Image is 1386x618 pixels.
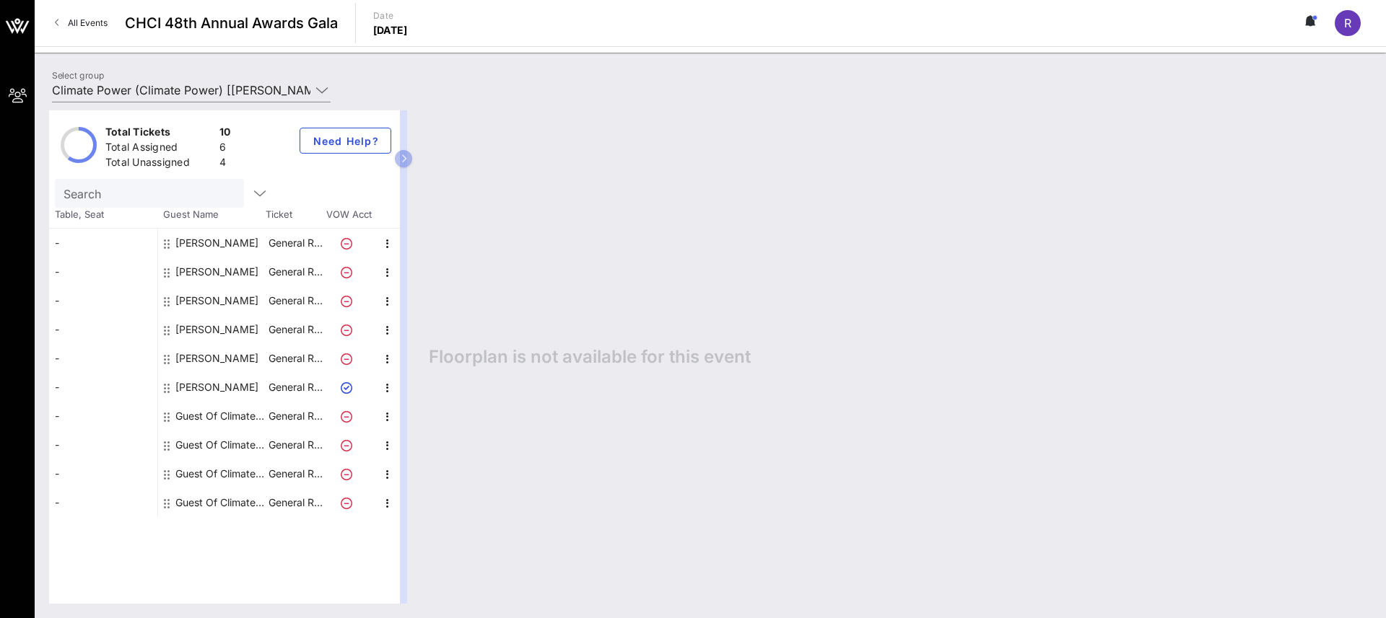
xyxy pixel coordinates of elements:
p: General R… [266,402,324,431]
p: General R… [266,373,324,402]
p: General R… [266,315,324,344]
div: Total Assigned [105,140,214,158]
p: Date [373,9,408,23]
p: General R… [266,459,324,488]
p: General R… [266,344,324,373]
div: Total Unassigned [105,155,214,173]
div: - [49,315,157,344]
span: Need Help? [312,135,379,147]
div: Rubí Martínez [175,344,258,373]
div: Mark Magaña [175,286,258,315]
p: [DATE] [373,23,408,37]
div: 4 [219,155,231,173]
div: 10 [219,125,231,143]
label: Select group [52,70,104,81]
p: General R… [266,488,324,517]
span: Table, Seat [49,208,157,222]
span: Ticket [266,208,323,222]
span: All Events [68,17,108,28]
div: Guest Of Climate Power [175,459,266,488]
div: - [49,402,157,431]
span: CHCI 48th Annual Awards Gala [125,12,338,34]
div: Marlene Ramirez [175,315,258,344]
div: Julio Ricardo Varela [175,257,258,286]
div: - [49,459,157,488]
div: - [49,344,157,373]
div: Jorge Gonzalez [175,229,258,257]
span: Guest Name [157,208,266,222]
div: Guest Of Climate Power [175,431,266,459]
span: R [1344,16,1351,30]
div: 6 [219,140,231,158]
span: Floorplan is not available for this event [429,346,751,368]
p: General R… [266,286,324,315]
div: - [49,229,157,257]
p: General R… [266,431,324,459]
p: General R… [266,257,324,286]
a: All Events [46,12,116,35]
div: - [49,286,157,315]
div: - [49,257,157,286]
div: Guest Of Climate Power [175,488,266,517]
div: Guest Of Climate Power [175,402,266,431]
div: Total Tickets [105,125,214,143]
div: Rubi Martinez [175,373,258,402]
button: Need Help? [300,128,391,154]
p: General R… [266,229,324,257]
div: - [49,431,157,459]
div: - [49,488,157,517]
span: VOW Acct [323,208,374,222]
div: - [49,373,157,402]
div: R [1335,10,1361,36]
